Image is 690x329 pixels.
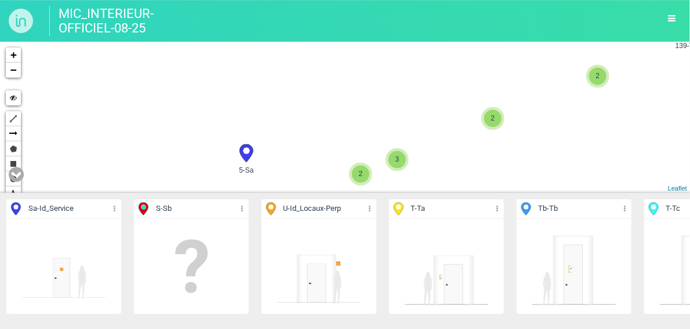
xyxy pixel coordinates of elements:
span: Sa - Id_Service [28,203,74,214]
img: empty.png [148,224,234,309]
span: 3 [388,151,406,169]
a: Rectangle [6,156,21,171]
span: 5-Sa [231,166,262,176]
a: Polygon [6,141,21,156]
a: Zoom out [6,63,21,78]
span: U - Id_Locaux-Perp [284,203,342,214]
a: Leaflet [668,185,687,192]
a: Arrow [6,126,21,141]
a: Zoom in [6,47,21,63]
span: T - Ta [411,203,426,214]
span: Tb - Tb [539,203,558,214]
span: 2 [352,166,369,183]
img: 070754392477.png [404,224,489,309]
span: 2 [589,68,607,85]
p: MIC_INTERIEUR-OFFICIEL-08-25 [49,6,165,36]
img: 113736760203.png [21,224,107,309]
img: 070754392476.png [531,224,617,309]
img: 114826134325.png [276,224,362,309]
a: Polyline [6,111,21,126]
span: T - Tc [666,203,681,214]
span: 2 [484,110,502,127]
span: S - Sb [156,203,172,214]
